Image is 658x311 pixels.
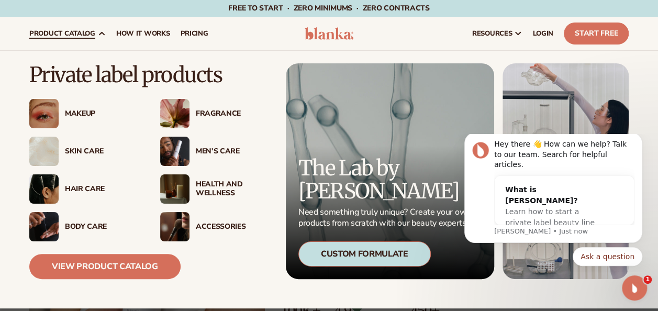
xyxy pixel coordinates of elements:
[65,223,139,231] div: Body Care
[65,147,139,156] div: Skin Care
[305,27,354,40] img: logo
[196,180,270,198] div: Health And Wellness
[57,50,154,72] div: What is [PERSON_NAME]?
[124,113,194,132] button: Quick reply: Ask a question
[472,29,512,38] span: resources
[175,17,213,50] a: pricing
[160,212,189,241] img: Female with makeup brush.
[196,109,270,118] div: Fragrance
[65,109,139,118] div: Makeup
[29,174,139,204] a: Female hair pulled back with clips. Hair Care
[24,8,40,25] img: Profile image for Lee
[46,42,164,114] div: What is [PERSON_NAME]?Learn how to start a private label beauty line with [PERSON_NAME]
[29,212,59,241] img: Male hand applying moisturizer.
[65,185,139,194] div: Hair Care
[228,3,429,13] span: Free to start · ZERO minimums · ZERO contracts
[503,63,629,279] img: Female in lab with equipment.
[298,207,474,229] p: Need something truly unique? Create your own products from scratch with our beauty experts.
[160,174,189,204] img: Candles and incense on table.
[29,212,139,241] a: Male hand applying moisturizer. Body Care
[29,63,270,86] p: Private label products
[29,174,59,204] img: Female hair pulled back with clips.
[622,275,647,301] iframe: Intercom live chat
[46,5,186,91] div: Message content
[16,113,194,132] div: Quick reply options
[29,137,139,166] a: Cream moisturizer swatch. Skin Care
[160,99,189,128] img: Pink blooming flower.
[196,147,270,156] div: Men’s Care
[643,275,652,284] span: 1
[24,17,111,50] a: product catalog
[46,5,186,36] div: Hey there 👋 How can we help? Talk to our team. Search for helpful articles.
[160,99,270,128] a: Pink blooming flower. Fragrance
[111,17,175,50] a: How It Works
[160,137,270,166] a: Male holding moisturizer bottle. Men’s Care
[196,223,270,231] div: Accessories
[46,93,186,102] p: Message from Lee, sent Just now
[180,29,208,38] span: pricing
[528,17,559,50] a: LOGIN
[29,99,59,128] img: Female with glitter eye makeup.
[116,29,170,38] span: How It Works
[533,29,553,38] span: LOGIN
[29,137,59,166] img: Cream moisturizer swatch.
[298,241,431,266] div: Custom Formulate
[449,134,658,272] iframe: Intercom notifications message
[160,212,270,241] a: Female with makeup brush. Accessories
[57,73,146,104] span: Learn how to start a private label beauty line with [PERSON_NAME]
[286,63,494,279] a: Microscopic product formula. The Lab by [PERSON_NAME] Need something truly unique? Create your ow...
[564,23,629,45] a: Start Free
[29,254,181,279] a: View Product Catalog
[160,174,270,204] a: Candles and incense on table. Health And Wellness
[298,157,474,203] p: The Lab by [PERSON_NAME]
[160,137,189,166] img: Male holding moisturizer bottle.
[29,99,139,128] a: Female with glitter eye makeup. Makeup
[467,17,528,50] a: resources
[29,29,95,38] span: product catalog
